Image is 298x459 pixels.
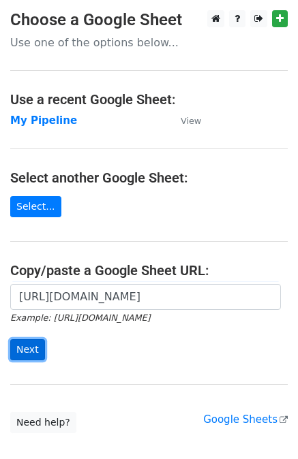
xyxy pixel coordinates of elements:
[10,339,45,360] input: Next
[10,35,288,50] p: Use one of the options below...
[181,116,201,126] small: View
[10,412,76,433] a: Need help?
[10,10,288,30] h3: Choose a Google Sheet
[10,284,281,310] input: Paste your Google Sheet URL here
[10,313,150,323] small: Example: [URL][DOMAIN_NAME]
[10,170,288,186] h4: Select another Google Sheet:
[230,394,298,459] iframe: Chat Widget
[10,262,288,279] h4: Copy/paste a Google Sheet URL:
[203,413,288,426] a: Google Sheets
[10,91,288,108] h4: Use a recent Google Sheet:
[167,114,201,127] a: View
[10,196,61,217] a: Select...
[10,114,77,127] a: My Pipeline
